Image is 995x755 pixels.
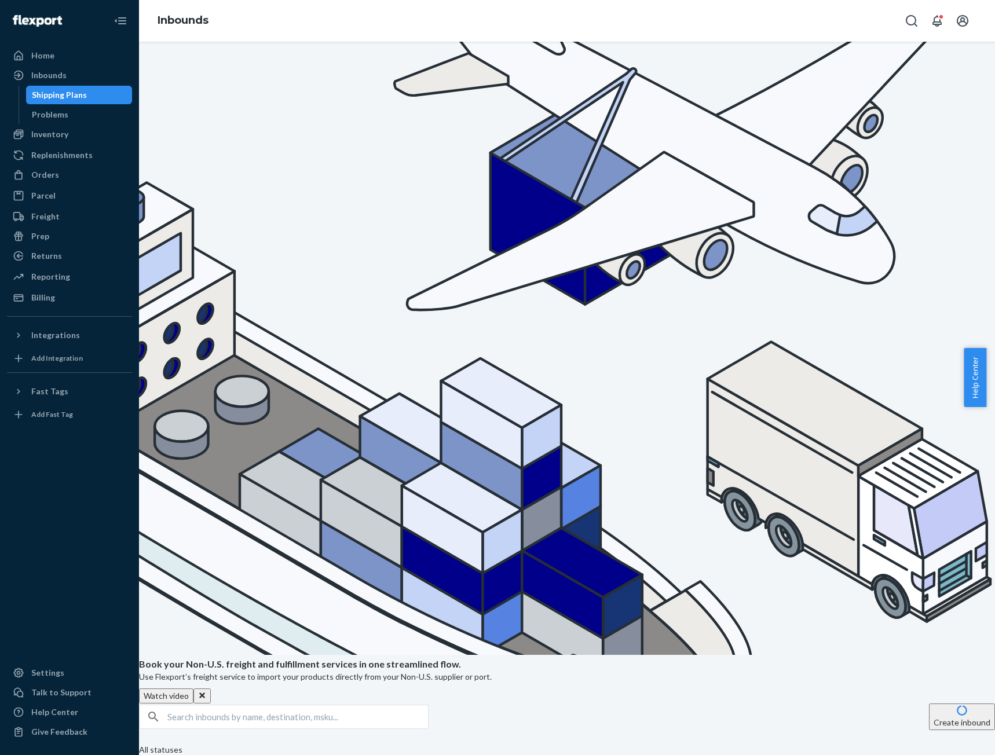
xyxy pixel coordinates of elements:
button: Help Center [964,348,986,407]
div: Prep [31,230,49,242]
a: Billing [7,288,132,307]
a: Home [7,46,132,65]
a: Talk to Support [7,683,132,702]
div: Integrations [31,329,80,341]
ol: breadcrumbs [148,4,218,38]
div: Inbounds [31,69,67,81]
button: Close [193,688,211,703]
a: Orders [7,166,132,184]
div: Settings [31,667,64,679]
div: Parcel [31,190,56,201]
div: Problems [32,109,68,120]
button: Give Feedback [7,723,132,741]
a: Inventory [7,125,132,144]
a: Freight [7,207,132,226]
div: Inventory [31,129,68,140]
div: Give Feedback [31,726,87,738]
a: Reporting [7,267,132,286]
button: Close Navigation [109,9,132,32]
img: Flexport logo [13,15,62,27]
p: Book your Non-U.S. freight and fulfillment services in one streamlined flow. [139,658,995,671]
input: Search inbounds by name, destination, msku... [167,705,428,728]
div: Talk to Support [31,687,92,698]
div: Shipping Plans [32,89,87,101]
a: Parcel [7,186,132,205]
button: Watch video [139,688,193,703]
a: Problems [26,105,133,124]
a: Returns [7,247,132,265]
a: Add Integration [7,349,132,368]
div: Returns [31,250,62,262]
button: Integrations [7,326,132,344]
div: Freight [31,211,60,222]
a: Prep [7,227,132,245]
a: Help Center [7,703,132,721]
div: Add Fast Tag [31,409,73,419]
a: Replenishments [7,146,132,164]
div: Add Integration [31,353,83,363]
button: Open notifications [926,9,949,32]
a: Inbounds [7,66,132,85]
div: Fast Tags [31,386,68,397]
a: Settings [7,664,132,682]
a: Add Fast Tag [7,405,132,424]
button: Create inbound [929,703,995,730]
div: Reporting [31,271,70,283]
p: Use Flexport’s freight service to import your products directly from your Non-U.S. supplier or port. [139,671,995,683]
a: Shipping Plans [26,86,133,104]
button: Open account menu [951,9,974,32]
div: Orders [31,169,59,181]
div: Billing [31,292,55,303]
button: Fast Tags [7,382,132,401]
a: Inbounds [158,14,208,27]
div: Help Center [31,706,78,718]
div: Replenishments [31,149,93,161]
div: Home [31,50,54,61]
button: Open Search Box [900,9,923,32]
